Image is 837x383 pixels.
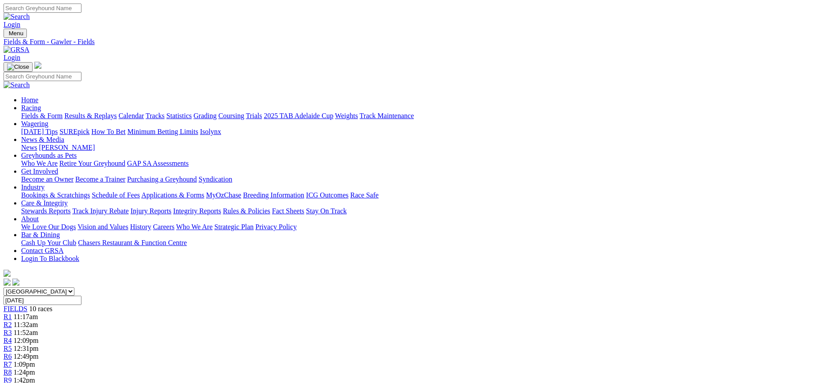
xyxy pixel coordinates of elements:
[4,279,11,286] img: facebook.svg
[21,120,48,127] a: Wagering
[21,191,833,199] div: Industry
[118,112,144,119] a: Calendar
[21,175,833,183] div: Get Involved
[14,337,39,344] span: 12:09pm
[59,160,125,167] a: Retire Your Greyhound
[4,313,12,320] a: R1
[4,345,12,352] a: R5
[127,175,197,183] a: Purchasing a Greyhound
[75,175,125,183] a: Become a Trainer
[21,183,44,191] a: Industry
[255,223,297,231] a: Privacy Policy
[21,247,63,254] a: Contact GRSA
[21,223,76,231] a: We Love Our Dogs
[4,29,27,38] button: Toggle navigation
[4,353,12,360] a: R6
[7,63,29,71] img: Close
[246,112,262,119] a: Trials
[21,207,833,215] div: Care & Integrity
[14,368,35,376] span: 1:24pm
[4,270,11,277] img: logo-grsa-white.png
[21,128,58,135] a: [DATE] Tips
[4,38,833,46] a: Fields & Form - Gawler - Fields
[223,207,270,215] a: Rules & Policies
[14,361,35,368] span: 1:09pm
[4,62,33,72] button: Toggle navigation
[21,112,63,119] a: Fields & Form
[166,112,192,119] a: Statistics
[206,191,241,199] a: MyOzChase
[4,4,81,13] input: Search
[4,337,12,344] a: R4
[39,144,95,151] a: [PERSON_NAME]
[146,112,165,119] a: Tracks
[153,223,174,231] a: Careers
[77,223,128,231] a: Vision and Values
[21,160,833,167] div: Greyhounds as Pets
[14,345,39,352] span: 12:31pm
[9,30,23,37] span: Menu
[21,160,58,167] a: Who We Are
[21,167,58,175] a: Get Involved
[64,112,117,119] a: Results & Replays
[218,112,244,119] a: Coursing
[130,223,151,231] a: History
[127,160,189,167] a: GAP SA Assessments
[21,144,37,151] a: News
[21,239,76,246] a: Cash Up Your Club
[214,223,254,231] a: Strategic Plan
[14,329,38,336] span: 11:52am
[21,223,833,231] div: About
[78,239,187,246] a: Chasers Restaurant & Function Centre
[4,305,27,312] a: FIELDS
[4,46,29,54] img: GRSA
[4,54,20,61] a: Login
[21,136,64,143] a: News & Media
[243,191,304,199] a: Breeding Information
[4,13,30,21] img: Search
[29,305,52,312] span: 10 races
[21,104,41,112] a: Racing
[72,207,129,215] a: Track Injury Rebate
[4,81,30,89] img: Search
[141,191,204,199] a: Applications & Forms
[34,62,41,69] img: logo-grsa-white.png
[21,239,833,247] div: Bar & Dining
[12,279,19,286] img: twitter.svg
[335,112,358,119] a: Weights
[92,128,126,135] a: How To Bet
[199,175,232,183] a: Syndication
[14,313,38,320] span: 11:17am
[306,191,348,199] a: ICG Outcomes
[21,191,90,199] a: Bookings & Scratchings
[21,112,833,120] div: Racing
[14,321,38,328] span: 11:32am
[350,191,378,199] a: Race Safe
[21,96,38,104] a: Home
[360,112,414,119] a: Track Maintenance
[4,361,12,368] a: R7
[194,112,217,119] a: Grading
[21,144,833,152] div: News & Media
[306,207,347,215] a: Stay On Track
[173,207,221,215] a: Integrity Reports
[264,112,333,119] a: 2025 TAB Adelaide Cup
[4,329,12,336] a: R3
[4,72,81,81] input: Search
[21,215,39,223] a: About
[130,207,171,215] a: Injury Reports
[21,128,833,136] div: Wagering
[4,321,12,328] a: R2
[4,368,12,376] a: R8
[21,199,68,207] a: Care & Integrity
[21,231,60,238] a: Bar & Dining
[200,128,221,135] a: Isolynx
